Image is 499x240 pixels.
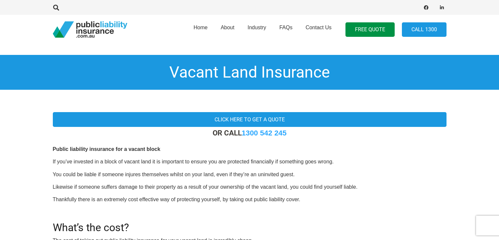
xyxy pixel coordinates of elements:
span: Contact Us [305,25,331,30]
span: Home [194,25,208,30]
span: About [221,25,235,30]
p: If you’ve invested in a block of vacant land it is important to ensure you are protected financia... [53,158,447,165]
a: Click here to get a quote [53,112,447,127]
span: Industry [247,25,266,30]
strong: OR CALL [213,129,287,137]
a: Call 1300 [402,22,447,37]
a: Search [50,5,63,11]
h2: What’s the cost? [53,213,447,234]
p: Likewise if someone suffers damage to their property as a result of your ownership of the vacant ... [53,183,447,191]
a: Home [187,13,214,46]
span: FAQs [279,25,292,30]
a: About [214,13,241,46]
a: pli_logotransparent [53,21,127,38]
a: Facebook [422,3,431,12]
p: Thankfully there is an extremely cost effective way of protecting yourself, by taking out public ... [53,196,447,203]
a: LinkedIn [437,3,447,12]
a: 1300 542 245 [242,129,287,137]
a: FREE QUOTE [345,22,395,37]
a: FAQs [273,13,299,46]
b: Public liability insurance for a vacant block [53,146,160,152]
p: You could be liable if someone injures themselves whilst on your land, even if they’re an uninvit... [53,171,447,178]
a: Contact Us [299,13,338,46]
a: Industry [241,13,273,46]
